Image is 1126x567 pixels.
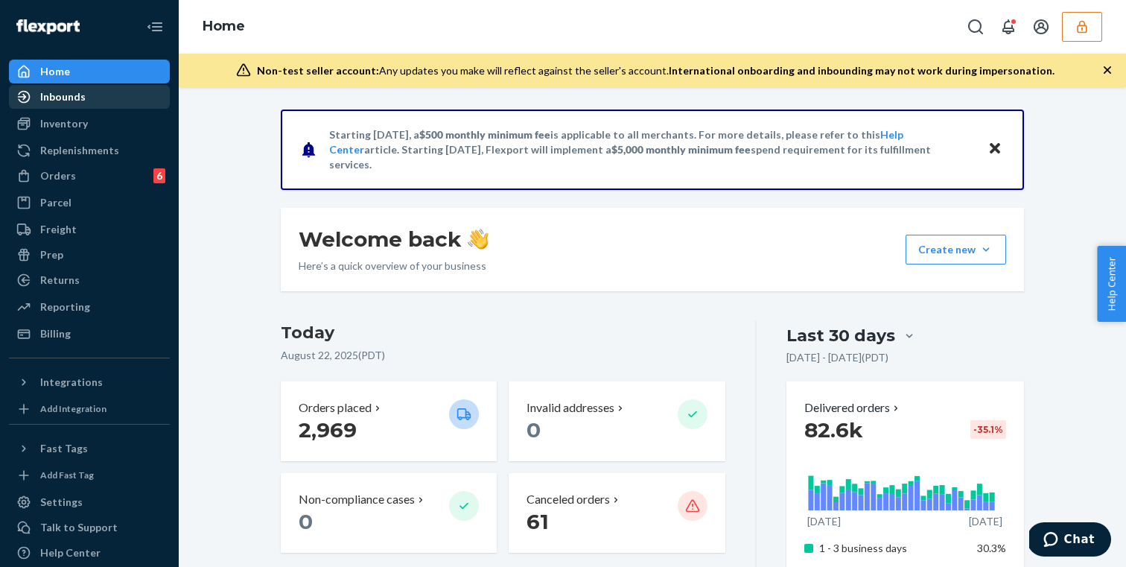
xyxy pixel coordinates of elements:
[977,542,1006,554] span: 30.3%
[9,85,170,109] a: Inbounds
[9,60,170,83] a: Home
[40,64,70,79] div: Home
[9,322,170,346] a: Billing
[40,545,101,560] div: Help Center
[9,243,170,267] a: Prep
[40,495,83,510] div: Settings
[669,64,1055,77] span: International onboarding and inbounding may not work during impersonation.
[970,420,1006,439] div: -35.1 %
[40,520,118,535] div: Talk to Support
[985,139,1005,160] button: Close
[9,295,170,319] a: Reporting
[804,417,863,443] span: 82.6k
[9,218,170,241] a: Freight
[9,466,170,484] a: Add Fast Tag
[9,490,170,514] a: Settings
[804,399,902,416] button: Delivered orders
[281,381,497,461] button: Orders placed 2,969
[9,139,170,162] a: Replenishments
[40,300,90,314] div: Reporting
[299,509,313,534] span: 0
[281,321,725,345] h3: Today
[611,143,751,156] span: $5,000 monthly minimum fee
[1097,246,1126,322] button: Help Center
[40,143,119,158] div: Replenishments
[191,5,257,48] ol: breadcrumbs
[807,514,841,529] p: [DATE]
[969,514,1002,529] p: [DATE]
[9,541,170,565] a: Help Center
[509,473,725,553] button: Canceled orders 61
[153,168,165,183] div: 6
[40,375,103,390] div: Integrations
[9,516,170,539] button: Talk to Support
[16,19,80,34] img: Flexport logo
[9,437,170,460] button: Fast Tags
[906,235,1006,265] button: Create new
[419,128,550,141] span: $500 monthly minimum fee
[40,402,106,415] div: Add Integration
[40,441,88,456] div: Fast Tags
[40,326,71,341] div: Billing
[281,348,725,363] p: August 22, 2025 ( PDT )
[299,226,489,253] h1: Welcome back
[1026,12,1056,42] button: Open account menu
[9,268,170,292] a: Returns
[299,399,372,416] p: Orders placed
[299,491,415,508] p: Non-compliance cases
[40,469,94,481] div: Add Fast Tag
[329,127,973,172] p: Starting [DATE], a is applicable to all merchants. For more details, please refer to this article...
[299,417,357,443] span: 2,969
[527,509,549,534] span: 61
[40,222,77,237] div: Freight
[40,89,86,104] div: Inbounds
[993,12,1023,42] button: Open notifications
[40,247,63,262] div: Prep
[40,273,80,288] div: Returns
[9,112,170,136] a: Inventory
[40,116,88,131] div: Inventory
[786,324,895,347] div: Last 30 days
[527,417,541,443] span: 0
[257,63,1055,78] div: Any updates you make will reflect against the seller's account.
[819,541,966,556] p: 1 - 3 business days
[203,18,245,34] a: Home
[527,399,614,416] p: Invalid addresses
[527,491,610,508] p: Canceled orders
[299,259,489,273] p: Here’s a quick overview of your business
[9,400,170,418] a: Add Integration
[257,64,379,77] span: Non-test seller account:
[140,12,170,42] button: Close Navigation
[9,164,170,188] a: Orders6
[9,191,170,215] a: Parcel
[1029,522,1111,560] iframe: Opens a widget where you can chat to one of our agents
[961,12,990,42] button: Open Search Box
[9,370,170,394] button: Integrations
[40,195,71,210] div: Parcel
[509,381,725,461] button: Invalid addresses 0
[468,229,489,250] img: hand-wave emoji
[281,473,497,553] button: Non-compliance cases 0
[40,168,76,183] div: Orders
[786,350,888,365] p: [DATE] - [DATE] ( PDT )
